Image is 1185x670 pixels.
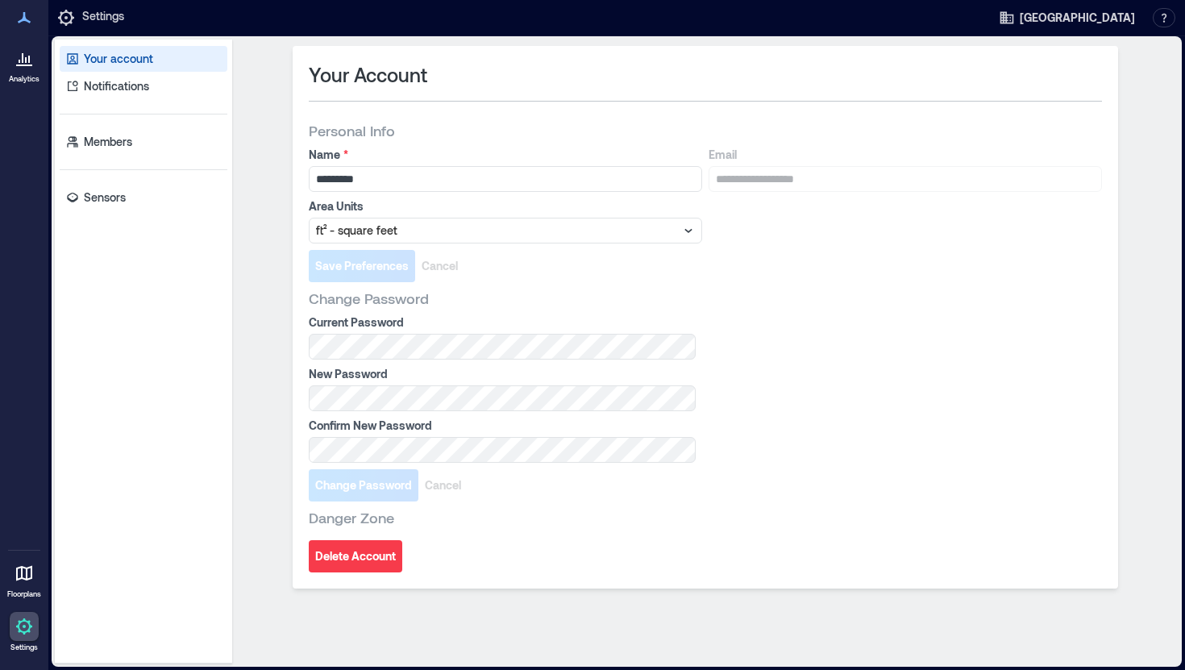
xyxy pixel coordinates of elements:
[2,554,46,604] a: Floorplans
[1020,10,1135,26] span: [GEOGRAPHIC_DATA]
[309,508,394,527] span: Danger Zone
[994,5,1140,31] button: [GEOGRAPHIC_DATA]
[10,643,38,652] p: Settings
[309,366,692,382] label: New Password
[309,469,418,501] button: Change Password
[84,189,126,206] p: Sensors
[82,8,124,27] p: Settings
[60,73,227,99] a: Notifications
[418,469,468,501] button: Cancel
[60,185,227,210] a: Sensors
[309,540,402,572] button: Delete Account
[309,250,415,282] button: Save Preferences
[422,258,458,274] span: Cancel
[84,134,132,150] p: Members
[84,51,153,67] p: Your account
[7,589,41,599] p: Floorplans
[315,548,396,564] span: Delete Account
[60,129,227,155] a: Members
[709,147,1099,163] label: Email
[4,39,44,89] a: Analytics
[84,78,149,94] p: Notifications
[309,147,699,163] label: Name
[315,477,412,493] span: Change Password
[5,607,44,657] a: Settings
[309,289,429,308] span: Change Password
[315,258,409,274] span: Save Preferences
[415,250,464,282] button: Cancel
[309,121,395,140] span: Personal Info
[309,418,692,434] label: Confirm New Password
[9,74,39,84] p: Analytics
[425,477,461,493] span: Cancel
[309,198,699,214] label: Area Units
[60,46,227,72] a: Your account
[309,62,427,88] span: Your Account
[309,314,692,331] label: Current Password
